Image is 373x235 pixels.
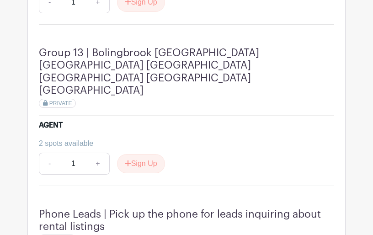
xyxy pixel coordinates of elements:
[39,208,334,233] h4: Phone Leads | Pick up the phone for leads inquiring about rental listings
[39,120,63,131] div: AGENT
[39,153,60,175] a: -
[86,153,109,175] a: +
[117,154,165,173] button: Sign Up
[39,138,327,149] div: 2 spots available
[39,47,334,97] h4: Group 13 | Bolingbrook [GEOGRAPHIC_DATA] [GEOGRAPHIC_DATA] [GEOGRAPHIC_DATA] [GEOGRAPHIC_DATA] [G...
[49,100,72,107] span: PRIVATE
